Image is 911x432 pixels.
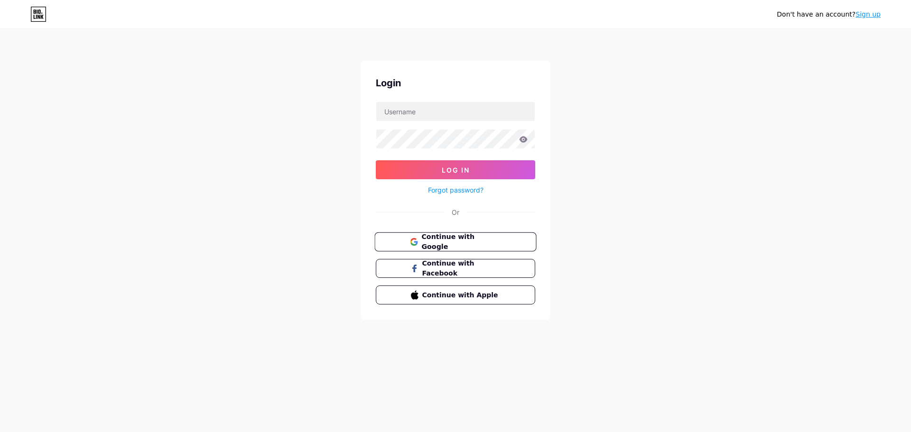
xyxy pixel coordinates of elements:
span: Continue with Google [421,232,501,252]
button: Log In [376,160,535,179]
button: Continue with Apple [376,285,535,304]
input: Username [376,102,535,121]
a: Continue with Google [376,232,535,251]
a: Forgot password? [428,185,483,195]
div: Don't have an account? [777,9,881,19]
a: Sign up [855,10,881,18]
div: Login [376,76,535,90]
span: Continue with Facebook [422,258,501,278]
button: Continue with Google [374,232,536,252]
button: Continue with Facebook [376,259,535,278]
span: Continue with Apple [422,290,501,300]
div: Or [452,207,459,217]
span: Log In [442,166,470,174]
